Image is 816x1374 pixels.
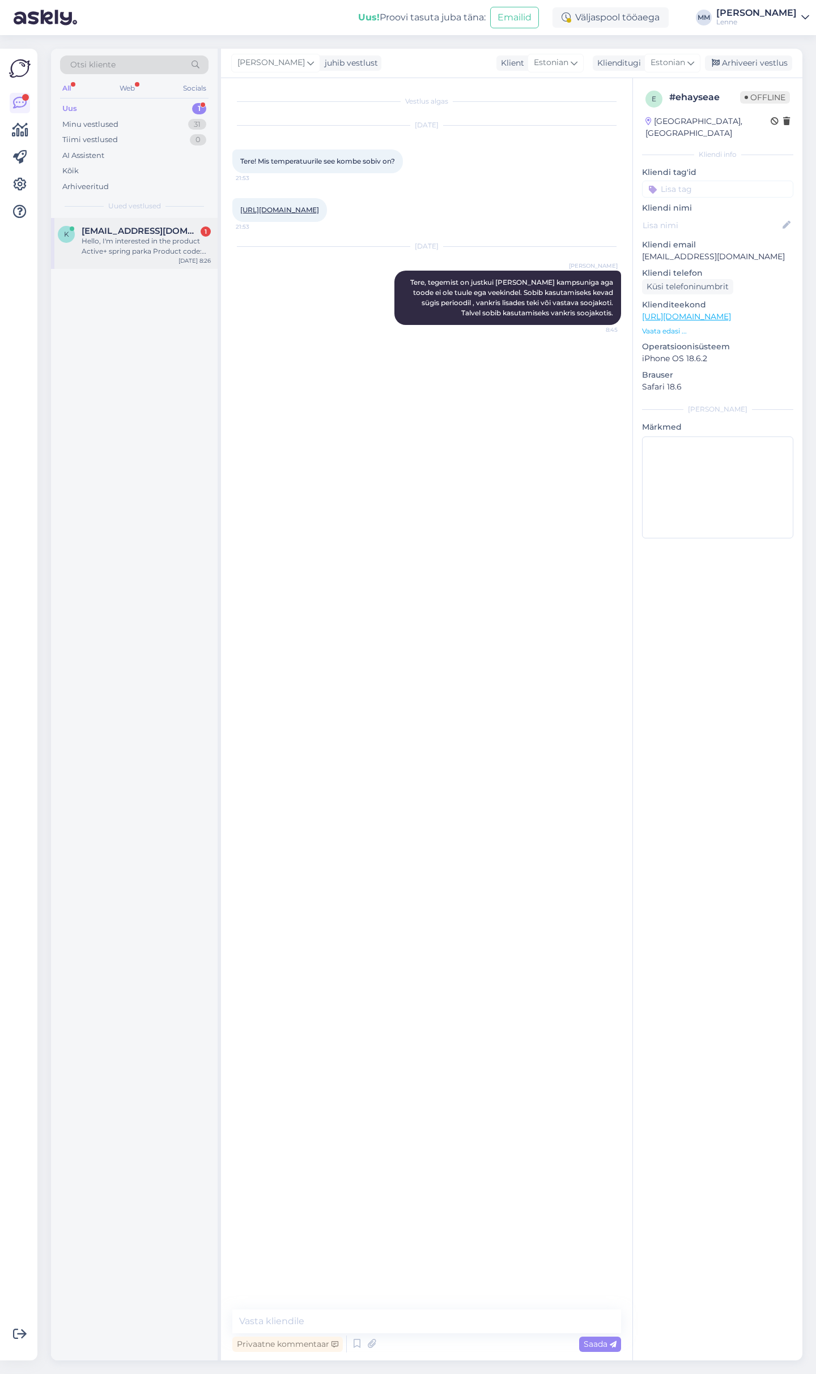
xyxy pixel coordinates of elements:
p: Vaata edasi ... [642,326,793,336]
div: [PERSON_NAME] [642,404,793,414]
div: 0 [190,134,206,145]
p: Kliendi tag'id [642,166,793,178]
span: k [64,230,69,238]
div: Tiimi vestlused [62,134,118,145]
span: 21:53 [236,174,278,182]
div: [DATE] 8:26 [178,256,211,265]
div: Arhiveeri vestlus [705,55,792,71]
div: [PERSON_NAME] [716,8,797,18]
div: MM [696,10,712,25]
input: Lisa nimi [643,219,780,232]
div: Kõik [62,165,79,177]
span: [PERSON_NAME] [237,57,305,69]
div: Klient [496,57,524,69]
p: iPhone OS 18.6.2 [642,353,793,365]
div: 1 [192,103,206,114]
div: AI Assistent [62,150,104,161]
span: e [652,95,656,103]
div: Vestlus algas [232,96,621,106]
div: Proovi tasuta juba täna: [358,11,486,24]
p: Klienditeekond [642,299,793,311]
img: Askly Logo [9,58,31,79]
div: [DATE] [232,241,621,251]
p: [EMAIL_ADDRESS][DOMAIN_NAME] [642,251,793,263]
div: Kliendi info [642,149,793,160]
div: Privaatne kommentaar [232,1337,343,1352]
div: Minu vestlused [62,119,118,130]
div: juhib vestlust [320,57,378,69]
a: [URL][DOMAIN_NAME] [240,206,319,214]
span: Saada [584,1339,617,1349]
div: # ehayseae [669,91,740,104]
div: Küsi telefoninumbrit [642,279,733,294]
p: Kliendi telefon [642,267,793,279]
div: Socials [181,81,209,96]
p: Märkmed [642,421,793,433]
div: Uus [62,103,77,114]
div: Web [117,81,137,96]
div: All [60,81,73,96]
div: Arhiveeritud [62,181,109,192]
b: Uus! [358,12,380,23]
div: 1 [201,226,211,237]
span: Tere, tegemist on justkui [PERSON_NAME] kampsuniga aga toode ei ole tuule ega veekindel. Sobib ka... [410,278,615,317]
span: 21:53 [236,222,278,231]
span: Tere! Mis temperatuurile see kombe sobiv on? [240,157,395,165]
span: Estonian [534,57,568,69]
div: Väljaspool tööaega [552,7,669,28]
p: Kliendi email [642,239,793,251]
div: Lenne [716,18,797,27]
p: Brauser [642,369,793,381]
a: [URL][DOMAIN_NAME] [642,311,731,322]
p: Kliendi nimi [642,202,793,214]
input: Lisa tag [642,181,793,198]
a: [PERSON_NAME]Lenne [716,8,809,27]
div: Klienditugi [593,57,641,69]
div: [GEOGRAPHIC_DATA], [GEOGRAPHIC_DATA] [645,115,771,139]
button: Emailid [490,7,539,28]
div: 31 [188,119,206,130]
p: Safari 18.6 [642,381,793,393]
div: Hello, I'm interested in the product Active+ spring parka Product code: 23234 111, what is the in... [82,236,211,256]
span: Otsi kliente [70,59,116,71]
span: 8:45 [575,326,618,334]
span: Uued vestlused [108,201,161,211]
span: Offline [740,91,790,104]
span: katerozv@gmail.com [82,226,199,236]
span: [PERSON_NAME] [569,262,618,270]
div: [DATE] [232,120,621,130]
span: Estonian [651,57,685,69]
p: Operatsioonisüsteem [642,341,793,353]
